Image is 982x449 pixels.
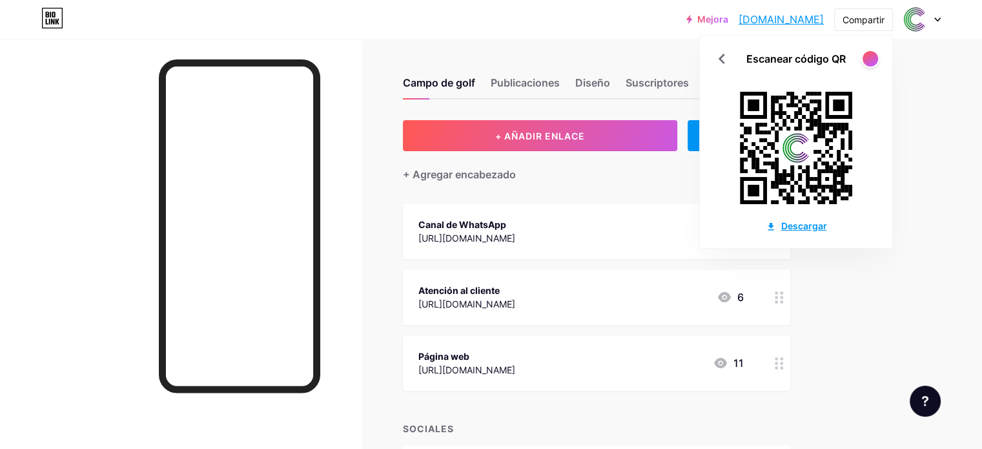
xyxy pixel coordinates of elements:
font: + Agregar encabezado [403,168,516,181]
font: + AÑADIR ENLACE [495,131,585,141]
font: Escanear código QR [746,52,846,65]
font: Compartir [843,14,885,25]
font: Mejora [697,14,728,25]
font: 11 [733,357,744,370]
font: Diseño [575,76,610,89]
font: SOCIALES [403,423,454,434]
font: Página web [418,351,469,362]
font: Campo de golf [403,76,475,89]
font: Canal de WhatsApp [418,219,506,230]
font: 6 [737,291,744,304]
button: + AÑADIR ENLACE [403,120,677,151]
font: [URL][DOMAIN_NAME] [418,298,515,309]
font: Publicaciones [491,76,560,89]
font: Atención al cliente [418,285,500,296]
font: [URL][DOMAIN_NAME] [418,233,515,244]
a: [DOMAIN_NAME] [739,12,824,27]
font: Suscriptores [626,76,689,89]
img: campofértil [903,7,927,32]
font: Descargar [781,220,827,231]
font: [URL][DOMAIN_NAME] [418,364,515,375]
font: [DOMAIN_NAME] [739,13,824,26]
